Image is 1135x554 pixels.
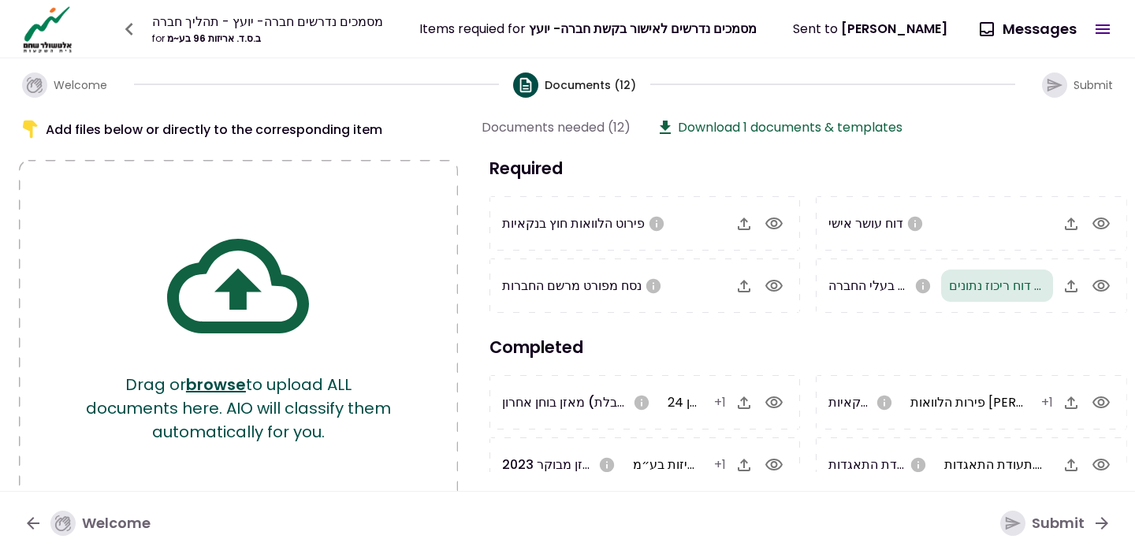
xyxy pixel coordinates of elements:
button: Submit [988,503,1124,544]
button: Messages [968,9,1089,50]
span: מסמכים נדרשים לאישור בקשת חברה- יועץ [529,20,757,38]
span: פירוט הלוואות חוץ בנקאיות [502,214,645,232]
p: Drag or to upload ALL documents here. AIO will classify them automatically for you. [82,373,395,444]
div: ב.ס.ד. אריזות 96 בע~מ [152,32,383,46]
svg: אנא העלו נסח חברה מפורט כולל שעבודים [645,277,662,295]
button: Documents (12) [513,60,636,110]
span: נסח מפורט מרשם החברות [502,277,642,295]
h3: Completed [482,335,1135,359]
span: Welcome [54,77,107,93]
span: מאזן מבוקר 2023 (נדרש לקבלת [PERSON_NAME] ירוק) [502,455,819,474]
div: Items requied for [419,19,757,39]
img: Logo [19,5,76,54]
button: browse [186,373,246,396]
span: תעודות זהות של בעלי החברה [828,277,983,295]
svg: אנא העלו תעודת התאגדות של החברה [910,456,927,474]
div: Sent to [793,19,947,39]
div: Documents needed (12) [482,117,631,137]
span: Submit [1074,77,1113,93]
button: Submit [1029,60,1126,110]
span: דוח עושר אישי [828,214,903,232]
span: for [152,32,165,45]
svg: אנא העלו פרוט הלוואות חוץ בנקאיות של החברה [648,215,665,232]
span: +1 [1041,393,1053,411]
div: Add files below or directly to the corresponding item [19,117,458,141]
span: תעודת התאגדות [828,455,917,474]
span: +1 [714,393,726,411]
span: פירוט הלוואות בנקאיות [828,393,950,411]
span: Documents (12) [545,77,636,93]
div: מסמכים נדרשים חברה- יועץ - תהליך חברה [152,12,383,32]
button: Download 1 documents & templates [656,117,902,137]
button: Welcome [11,503,163,544]
span: תעודת התאגדות.pdf [944,455,1056,474]
span: דוח ריכוז נתונים - 13-08-2025.pdf [949,277,1111,295]
svg: במידה ונערכת הנהלת חשבונות כפולה בלבד [633,394,650,411]
span: +1 [714,455,726,474]
svg: אנא העלו פרוט הלוואות מהבנקים [876,394,893,411]
button: Welcome [9,60,120,110]
svg: אנא הורידו את הטופס מלמעלה. יש למלא ולהחזיר חתום על ידי הבעלים [906,215,924,232]
div: Submit [1000,511,1085,536]
span: [PERSON_NAME] [841,20,947,38]
span: טופס בקשה ב.ס.ד. אריזות בע״מ.pdf [633,455,824,474]
h3: Required [482,156,1135,180]
svg: אנא העלו מאזן מבוקר לשנה 2023 [598,456,616,474]
svg: אנא העלו צילום תעודת זהות של כל בעלי מניות החברה (לת.ז. ביומטרית יש להעלות 2 צדדים) [914,277,932,295]
span: בוחן 24.pdf [668,393,731,411]
span: מאזן בוחן אחרון (נדרש לקבלת [PERSON_NAME] ירוק) [502,393,804,411]
div: Welcome [50,511,151,536]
